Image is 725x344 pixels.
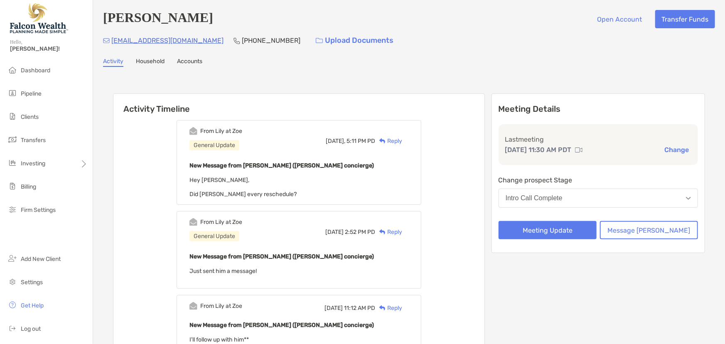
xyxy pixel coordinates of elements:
[499,175,698,185] p: Change prospect Stage
[21,325,41,332] span: Log out
[10,45,88,52] span: [PERSON_NAME]!
[347,138,375,145] span: 5:11 PM PD
[505,145,572,155] p: [DATE] 11:30 AM PDT
[189,268,257,275] span: Just sent him a message!
[499,221,597,239] button: Meeting Update
[189,218,197,226] img: Event icon
[662,145,691,154] button: Change
[655,10,715,28] button: Transfer Funds
[375,304,402,312] div: Reply
[189,140,239,150] div: General Update
[600,221,698,239] button: Message [PERSON_NAME]
[189,253,374,260] b: New Message from [PERSON_NAME] ([PERSON_NAME] concierge)
[506,194,563,202] div: Intro Call Complete
[379,305,386,311] img: Reply icon
[189,336,249,343] span: I'll follow up with him**
[324,305,343,312] span: [DATE]
[326,138,345,145] span: [DATE],
[591,10,649,28] button: Open Account
[103,10,213,28] h4: [PERSON_NAME]
[7,135,17,145] img: transfers icon
[499,104,698,114] p: Meeting Details
[686,197,691,200] img: Open dropdown arrow
[233,37,240,44] img: Phone Icon
[21,113,39,120] span: Clients
[103,38,110,43] img: Email Icon
[111,35,224,46] p: [EMAIL_ADDRESS][DOMAIN_NAME]
[21,256,61,263] span: Add New Client
[575,147,582,153] img: communication type
[200,302,242,310] div: From Lily at Zoe
[7,300,17,310] img: get-help icon
[7,181,17,191] img: billing icon
[21,160,45,167] span: Investing
[21,90,42,97] span: Pipeline
[379,229,386,235] img: Reply icon
[21,67,50,74] span: Dashboard
[316,38,323,44] img: button icon
[375,228,402,236] div: Reply
[7,88,17,98] img: pipeline icon
[200,219,242,226] div: From Lily at Zoe
[200,128,242,135] div: From Lily at Zoe
[7,204,17,214] img: firm-settings icon
[505,134,691,145] p: Last meeting
[242,35,300,46] p: [PHONE_NUMBER]
[7,65,17,75] img: dashboard icon
[189,162,374,169] b: New Message from [PERSON_NAME] ([PERSON_NAME] concierge)
[189,231,239,241] div: General Update
[21,137,46,144] span: Transfers
[113,94,484,114] h6: Activity Timeline
[7,111,17,121] img: clients icon
[379,138,386,144] img: Reply icon
[345,229,375,236] span: 2:52 PM PD
[344,305,375,312] span: 11:12 AM PD
[21,183,36,190] span: Billing
[7,158,17,168] img: investing icon
[136,58,165,67] a: Household
[189,302,197,310] img: Event icon
[21,279,43,286] span: Settings
[189,127,197,135] img: Event icon
[7,253,17,263] img: add_new_client icon
[7,323,17,333] img: logout icon
[21,302,44,309] span: Get Help
[10,3,68,33] img: Falcon Wealth Planning Logo
[21,206,56,214] span: Firm Settings
[189,177,297,198] span: Hey [PERSON_NAME], Did [PERSON_NAME] every reschedule?
[103,58,123,67] a: Activity
[375,137,402,145] div: Reply
[499,189,698,208] button: Intro Call Complete
[189,322,374,329] b: New Message from [PERSON_NAME] ([PERSON_NAME] concierge)
[325,229,344,236] span: [DATE]
[310,32,399,49] a: Upload Documents
[177,58,202,67] a: Accounts
[7,277,17,287] img: settings icon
